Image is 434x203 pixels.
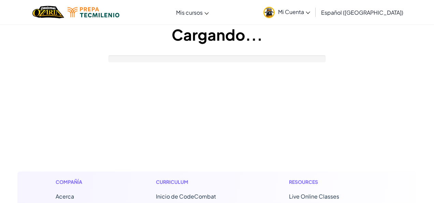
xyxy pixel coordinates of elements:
span: Inicio de CodeCombat [156,193,216,200]
h1: Compañía [56,178,113,186]
img: Home [32,5,64,19]
span: Mi Cuenta [278,8,310,15]
a: Ozaria by CodeCombat logo [32,5,64,19]
img: Tecmilenio logo [68,7,119,17]
img: avatar [263,7,275,18]
span: Mis cursos [176,9,203,16]
h1: Curriculum [156,178,246,186]
h1: Resources [289,178,379,186]
a: Español ([GEOGRAPHIC_DATA]) [318,3,407,22]
a: Acerca [56,193,74,200]
a: Mis cursos [173,3,212,22]
span: Español ([GEOGRAPHIC_DATA]) [321,9,403,16]
a: Live Online Classes [289,193,339,200]
a: Mi Cuenta [260,1,314,23]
